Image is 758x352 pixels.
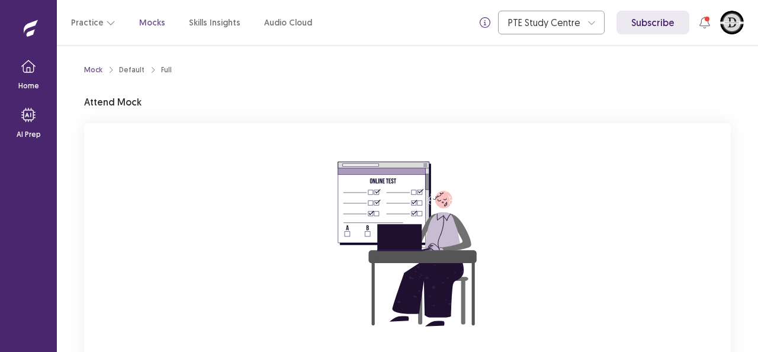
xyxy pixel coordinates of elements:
[17,129,41,140] p: AI Prep
[119,65,144,75] div: Default
[616,11,689,34] a: Subscribe
[139,17,165,29] a: Mocks
[264,17,312,29] a: Audio Cloud
[161,65,172,75] div: Full
[84,95,142,109] p: Attend Mock
[18,81,39,91] p: Home
[474,12,496,33] button: info
[301,137,514,351] img: attend-mock
[84,65,102,75] a: Mock
[189,17,240,29] a: Skills Insights
[508,11,582,34] div: PTE Study Centre
[84,65,172,75] nav: breadcrumb
[720,11,744,34] button: User Profile Image
[71,12,115,33] button: Practice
